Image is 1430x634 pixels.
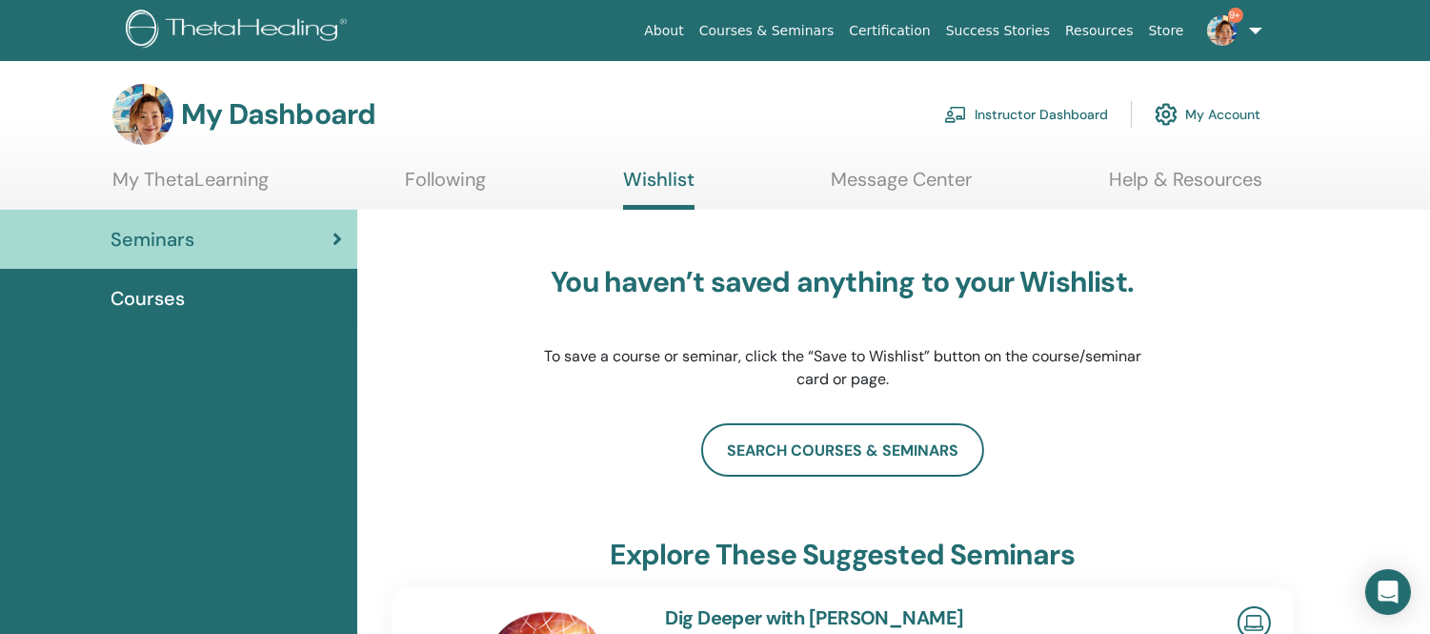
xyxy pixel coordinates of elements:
[944,106,967,123] img: chalkboard-teacher.svg
[111,284,185,313] span: Courses
[111,225,194,254] span: Seminars
[944,93,1108,135] a: Instructor Dashboard
[1155,98,1178,131] img: cog.svg
[542,265,1142,299] h3: You haven’t saved anything to your Wishlist.
[701,423,984,477] a: search courses & seminars
[610,538,1074,572] h3: explore these suggested seminars
[112,84,173,145] img: default.jpg
[1057,13,1141,49] a: Resources
[181,97,375,132] h3: My Dashboard
[1365,569,1411,615] div: Open Intercom Messenger
[126,10,353,52] img: logo.png
[636,13,691,49] a: About
[938,13,1057,49] a: Success Stories
[542,345,1142,391] p: To save a course or seminar, click the “Save to Wishlist” button on the course/seminar card or page.
[406,168,487,205] a: Following
[1141,13,1192,49] a: Store
[1109,168,1262,205] a: Help & Resources
[1155,93,1260,135] a: My Account
[1228,8,1243,23] span: 9+
[832,168,973,205] a: Message Center
[112,168,269,205] a: My ThetaLearning
[623,168,695,210] a: Wishlist
[1207,15,1238,46] img: default.jpg
[841,13,937,49] a: Certification
[692,13,842,49] a: Courses & Seminars
[665,605,964,630] a: Dig Deeper with [PERSON_NAME]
